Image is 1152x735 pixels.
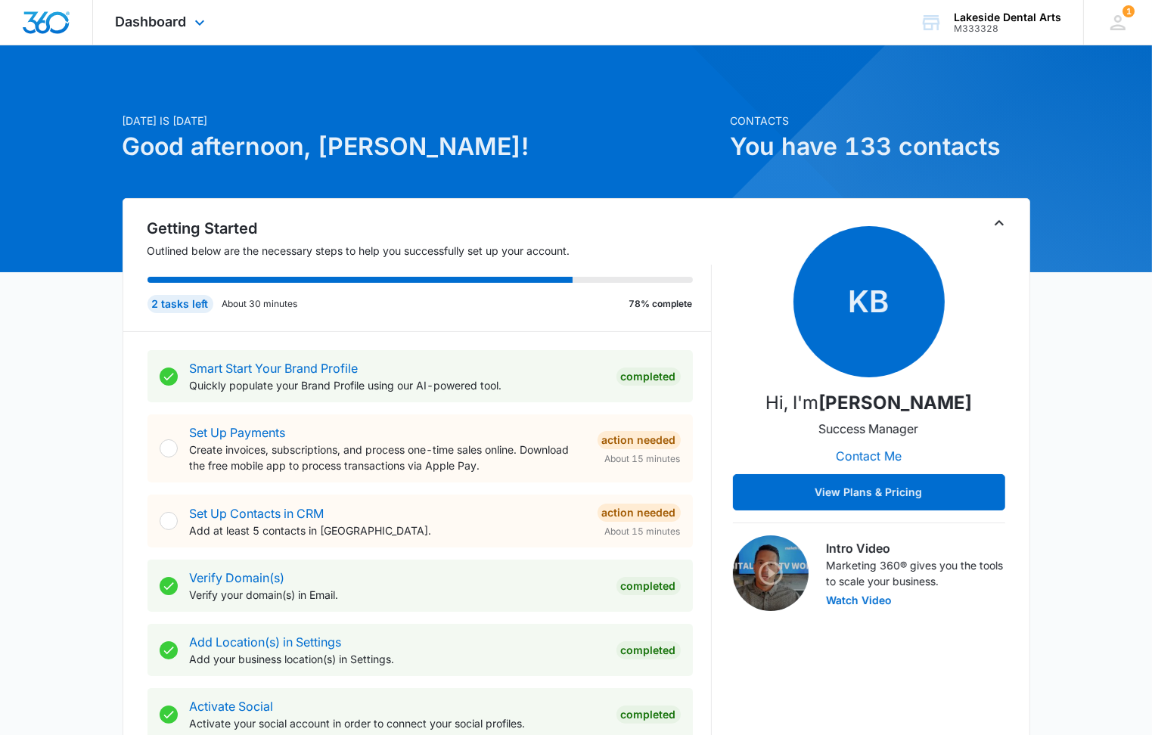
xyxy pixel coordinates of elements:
div: Completed [616,641,681,659]
span: About 15 minutes [605,525,681,538]
div: account name [954,11,1061,23]
strong: [PERSON_NAME] [818,392,972,414]
p: Success Manager [819,420,919,438]
p: Verify your domain(s) in Email. [190,587,604,603]
img: Intro Video [733,535,809,611]
p: Activate your social account in order to connect your social profiles. [190,715,604,731]
p: 78% complete [629,297,693,311]
span: KB [793,226,945,377]
div: Completed [616,706,681,724]
div: Completed [616,577,681,595]
div: 2 tasks left [147,295,213,313]
div: account id [954,23,1061,34]
h1: You have 133 contacts [731,129,1030,165]
div: Action Needed [598,431,681,449]
a: Smart Start Your Brand Profile [190,361,359,376]
a: Activate Social [190,699,274,714]
p: Quickly populate your Brand Profile using our AI-powered tool. [190,377,604,393]
button: Contact Me [821,438,917,474]
p: Add your business location(s) in Settings. [190,651,604,667]
h1: Good afternoon, [PERSON_NAME]! [123,129,722,165]
p: About 30 minutes [222,297,298,311]
button: Toggle Collapse [990,214,1008,232]
p: Outlined below are the necessary steps to help you successfully set up your account. [147,243,712,259]
a: Verify Domain(s) [190,570,285,585]
a: Set Up Contacts in CRM [190,506,324,521]
p: Contacts [731,113,1030,129]
a: Add Location(s) in Settings [190,634,342,650]
p: [DATE] is [DATE] [123,113,722,129]
h3: Intro Video [827,539,1005,557]
p: Marketing 360® gives you the tools to scale your business. [827,557,1005,589]
span: 1 [1123,5,1135,17]
button: Watch Video [827,595,893,606]
p: Add at least 5 contacts in [GEOGRAPHIC_DATA]. [190,523,585,538]
span: Dashboard [116,14,187,29]
span: About 15 minutes [605,452,681,466]
p: Hi, I'm [765,389,972,417]
div: Completed [616,367,681,386]
p: Create invoices, subscriptions, and process one-time sales online. Download the free mobile app t... [190,442,585,473]
div: Action Needed [598,504,681,522]
h2: Getting Started [147,217,712,240]
a: Set Up Payments [190,425,286,440]
div: notifications count [1123,5,1135,17]
button: View Plans & Pricing [733,474,1005,510]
